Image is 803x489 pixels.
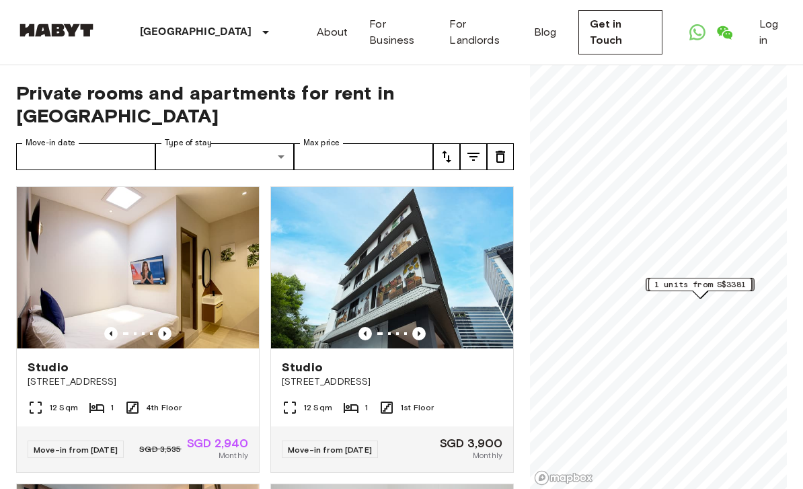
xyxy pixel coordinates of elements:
[165,137,212,149] label: Type of stay
[17,187,259,348] img: Marketing picture of unit SG-01-110-033-001
[271,187,513,348] img: Marketing picture of unit SG-01-110-044_001
[365,402,368,414] span: 1
[16,24,97,37] img: Habyt
[288,445,372,455] span: Move-in from [DATE]
[303,402,332,414] span: 12 Sqm
[487,143,514,170] button: tune
[534,470,593,486] a: Mapbox logo
[534,24,557,40] a: Blog
[282,375,502,389] span: [STREET_ADDRESS]
[110,402,114,414] span: 1
[654,278,746,291] span: 1 units from S$3381
[16,186,260,473] a: Marketing picture of unit SG-01-110-033-001Previous imagePrevious imageStudio[STREET_ADDRESS]12 S...
[460,143,487,170] button: tune
[449,16,512,48] a: For Landlords
[28,375,248,389] span: [STREET_ADDRESS]
[34,445,118,455] span: Move-in from [DATE]
[400,402,434,414] span: 1st Floor
[317,24,348,40] a: About
[440,437,502,449] span: SGD 3,900
[158,327,171,340] button: Previous image
[270,186,514,473] a: Marketing picture of unit SG-01-110-044_001Previous imagePrevious imageStudio[STREET_ADDRESS]12 S...
[49,402,78,414] span: 12 Sqm
[146,402,182,414] span: 4th Floor
[473,449,502,461] span: Monthly
[282,359,323,375] span: Studio
[649,278,753,299] div: Map marker
[187,437,248,449] span: SGD 2,940
[16,143,155,170] input: Choose date
[412,327,426,340] button: Previous image
[433,143,460,170] button: tune
[28,359,69,375] span: Studio
[16,81,514,127] span: Private rooms and apartments for rent in [GEOGRAPHIC_DATA]
[369,16,428,48] a: For Business
[646,278,754,299] div: Map marker
[578,10,663,54] a: Get in Touch
[104,327,118,340] button: Previous image
[139,443,181,455] span: SGD 3,535
[648,278,752,299] div: Map marker
[219,449,248,461] span: Monthly
[684,19,711,46] a: Open WhatsApp
[303,137,340,149] label: Max price
[759,16,787,48] a: Log in
[26,137,75,149] label: Move-in date
[711,19,738,46] a: Open WeChat
[358,327,372,340] button: Previous image
[140,24,252,40] p: [GEOGRAPHIC_DATA]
